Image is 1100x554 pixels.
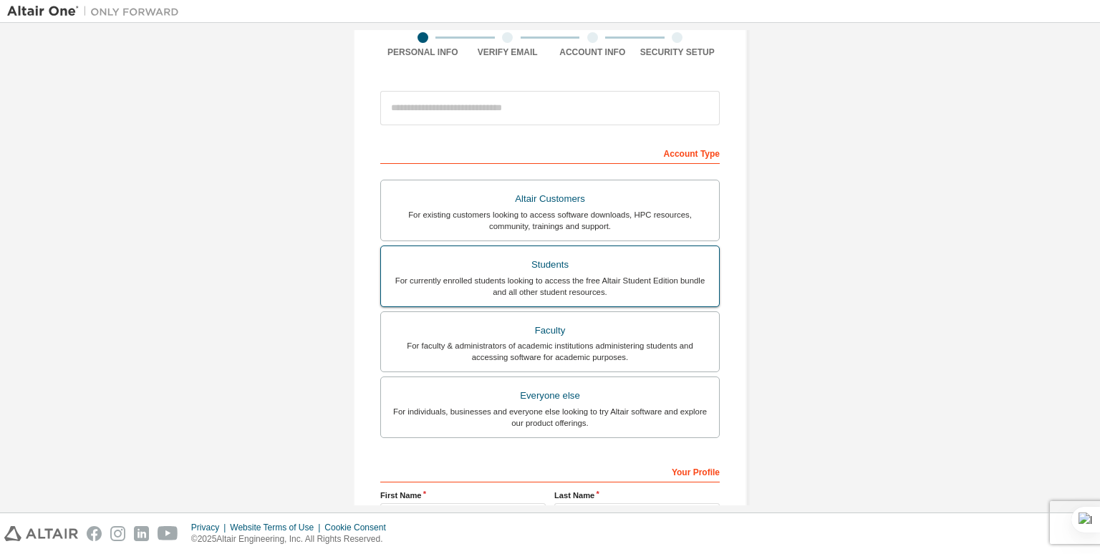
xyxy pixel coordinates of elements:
[230,522,324,533] div: Website Terms of Use
[324,522,394,533] div: Cookie Consent
[191,522,230,533] div: Privacy
[110,526,125,541] img: instagram.svg
[465,47,551,58] div: Verify Email
[554,490,720,501] label: Last Name
[390,255,710,275] div: Students
[635,47,720,58] div: Security Setup
[390,189,710,209] div: Altair Customers
[390,406,710,429] div: For individuals, businesses and everyone else looking to try Altair software and explore our prod...
[390,340,710,363] div: For faculty & administrators of academic institutions administering students and accessing softwa...
[4,526,78,541] img: altair_logo.svg
[134,526,149,541] img: linkedin.svg
[390,275,710,298] div: For currently enrolled students looking to access the free Altair Student Edition bundle and all ...
[380,141,720,164] div: Account Type
[550,47,635,58] div: Account Info
[7,4,186,19] img: Altair One
[158,526,178,541] img: youtube.svg
[390,386,710,406] div: Everyone else
[390,209,710,232] div: For existing customers looking to access software downloads, HPC resources, community, trainings ...
[390,321,710,341] div: Faculty
[380,460,720,482] div: Your Profile
[380,490,546,501] label: First Name
[191,533,395,545] p: © 2025 Altair Engineering, Inc. All Rights Reserved.
[380,47,465,58] div: Personal Info
[87,526,102,541] img: facebook.svg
